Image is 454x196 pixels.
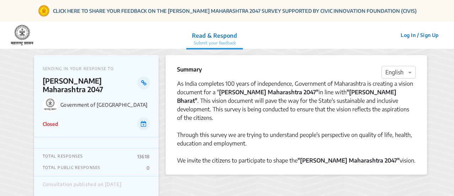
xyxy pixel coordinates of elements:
[11,25,33,46] img: 7907nfqetxyivg6ubhai9kg9bhzr
[219,89,319,96] strong: [PERSON_NAME] Maharashtra 2047"
[298,157,400,164] strong: "[PERSON_NAME] Maharashtra 2047"
[43,97,58,112] img: Government of Maharashtra logo
[43,76,138,94] p: [PERSON_NAME] Maharashtra 2047
[396,30,443,41] button: Log In / Sign Up
[177,65,202,74] p: Summary
[60,102,150,108] p: Government of [GEOGRAPHIC_DATA]
[43,182,122,191] div: Consultation published on [DATE]
[192,31,237,40] p: Read & Respond
[53,7,417,15] a: CLICK HERE TO SHARE YOUR FEEDBACK ON THE [PERSON_NAME] MAHARASHTRA 2047 SURVEY SUPPORTED BY CIVIC...
[43,66,150,71] p: SENDING IN YOUR RESPONSE TO
[177,79,416,122] div: As India completes 100 years of independence, Government of Maharashtra is creating a vision docu...
[43,120,58,128] p: Closed
[192,40,237,46] p: Submit your feedback
[137,154,150,159] p: 13618
[177,156,416,165] div: We invite the citizens to participate to shape the vision.
[43,165,101,171] p: TOTAL PUBLIC RESPONSES
[43,154,83,159] p: TOTAL RESPONSES
[177,131,416,148] div: Through this survey we are trying to understand people's perspective on quality of life, health, ...
[38,5,50,17] img: Gom Logo
[146,165,150,171] p: 0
